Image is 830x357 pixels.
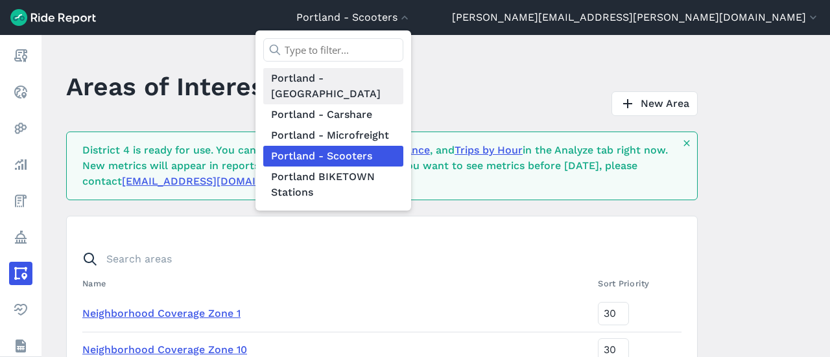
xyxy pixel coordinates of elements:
a: Portland - [GEOGRAPHIC_DATA] [263,68,403,104]
a: Portland - Microfreight [263,125,403,146]
a: Portland - Scooters [263,146,403,167]
input: Type to filter... [263,38,403,62]
a: Portland - Carshare [263,104,403,125]
a: Portland BIKETOWN Stations [263,167,403,203]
